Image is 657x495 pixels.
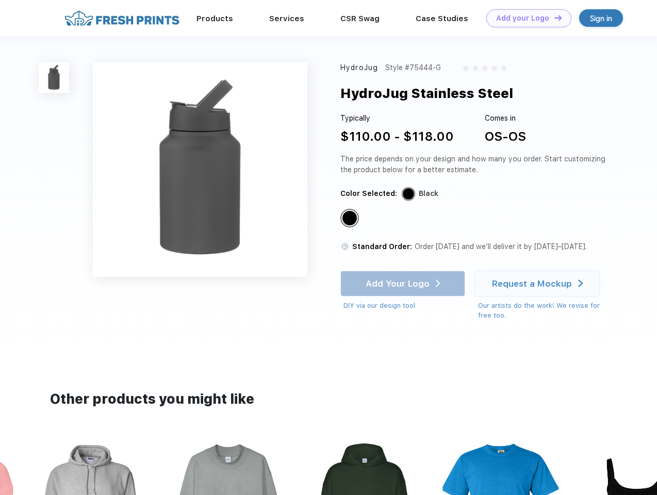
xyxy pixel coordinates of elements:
[39,62,69,93] img: func=resize&h=100
[340,127,454,146] div: $110.00 - $118.00
[385,62,441,73] div: Style #75444-G
[340,62,378,73] div: HydroJug
[50,389,606,409] div: Other products you might like
[482,65,488,71] img: gray_star.svg
[342,211,357,225] div: Black
[340,154,610,175] div: The price depends on your design and how many you order. Start customizing the product below for ...
[340,188,397,199] div: Color Selected:
[472,65,479,71] img: gray_star.svg
[415,242,587,251] span: Order [DATE] and we’ll deliver it by [DATE]–[DATE].
[478,301,610,321] div: Our artists do the work! We revise for free too.
[340,113,454,124] div: Typically
[485,127,526,146] div: OS-OS
[463,65,469,71] img: gray_star.svg
[491,65,497,71] img: gray_star.svg
[352,242,412,251] span: Standard Order:
[196,14,233,23] a: Products
[492,278,572,289] div: Request a Mockup
[554,15,562,21] img: DT
[93,62,307,277] img: func=resize&h=640
[579,9,623,27] a: Sign in
[419,188,438,199] div: Black
[590,12,612,24] div: Sign in
[340,242,350,251] img: standard order
[343,301,465,311] div: DIY via our design tool.
[578,279,583,287] img: white arrow
[485,113,526,124] div: Comes in
[340,84,513,103] div: HydroJug Stainless Steel
[496,14,549,23] div: Add your Logo
[61,9,183,27] img: fo%20logo%202.webp
[501,65,507,71] img: gray_star.svg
